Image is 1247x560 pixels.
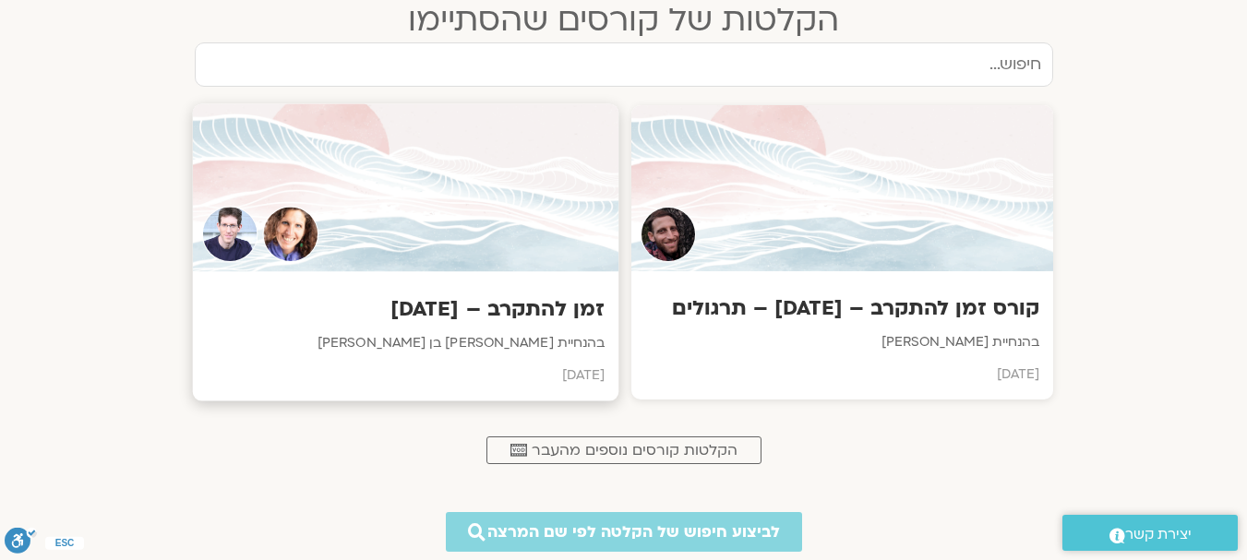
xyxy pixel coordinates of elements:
[631,105,1053,399] a: Teacherקורס זמן להתקרב – [DATE] – תרגוליםבהנחיית [PERSON_NAME][DATE]
[206,295,604,324] h3: זמן להתקרב – [DATE]
[486,436,761,464] a: הקלטות קורסים נוספים מהעבר
[641,207,696,262] img: Teacher
[201,207,258,263] img: Teacher
[645,331,1039,353] p: בהנחיית [PERSON_NAME]
[532,442,737,459] span: הקלטות קורסים נוספים מהעבר
[195,42,1053,87] input: חיפוש...
[262,207,318,263] img: Teacher
[645,294,1039,322] h3: קורס זמן להתקרב – [DATE] – תרגולים
[487,523,780,541] span: לביצוע חיפוש של הקלטה לפי שם המרצה
[206,364,604,387] p: [DATE]
[206,332,604,355] p: בהנחיית [PERSON_NAME] בן [PERSON_NAME]
[645,363,1039,386] p: [DATE]
[446,512,802,552] a: לביצוע חיפוש של הקלטה לפי שם המרצה
[195,105,617,399] a: TeacherTeacherזמן להתקרב – [DATE]בהנחיית [PERSON_NAME] בן [PERSON_NAME][DATE]
[1062,515,1238,551] a: יצירת קשר
[195,2,1053,39] h2: הקלטות של קורסים שהסתיימו
[1125,522,1192,547] span: יצירת קשר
